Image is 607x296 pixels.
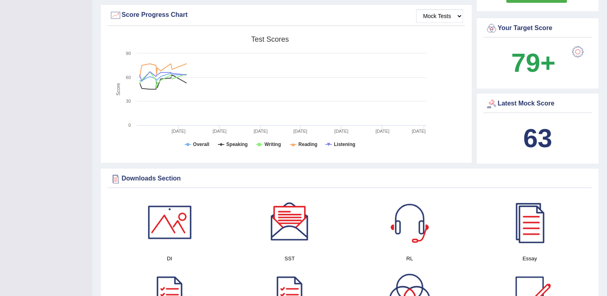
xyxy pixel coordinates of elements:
text: 90 [126,51,131,56]
text: 30 [126,99,131,103]
tspan: Writing [264,142,281,147]
b: 63 [523,124,552,153]
tspan: Overall [193,142,209,147]
tspan: Reading [298,142,317,147]
tspan: [DATE] [293,129,307,134]
text: 0 [128,123,131,128]
tspan: Score [116,83,121,96]
tspan: Speaking [226,142,248,147]
tspan: [DATE] [376,129,390,134]
tspan: [DATE] [254,129,268,134]
tspan: Test scores [251,35,289,43]
tspan: [DATE] [334,129,348,134]
h4: DI [114,254,225,263]
tspan: [DATE] [213,129,227,134]
div: Downloads Section [110,173,590,185]
tspan: [DATE] [172,129,186,134]
tspan: [DATE] [412,129,426,134]
text: 60 [126,75,131,80]
b: 79+ [511,48,555,77]
div: Your Target Score [485,22,590,34]
tspan: Listening [334,142,355,147]
div: Latest Mock Score [485,98,590,110]
h4: Essay [474,254,586,263]
div: Score Progress Chart [110,9,463,21]
h4: RL [354,254,466,263]
h4: SST [233,254,345,263]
